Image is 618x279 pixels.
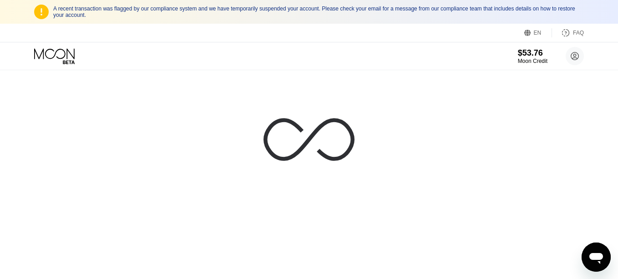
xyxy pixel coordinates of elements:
[582,243,611,272] iframe: Button to launch messaging window
[552,28,584,37] div: FAQ
[524,28,552,37] div: EN
[534,30,542,36] div: EN
[518,58,547,64] div: Moon Credit
[53,5,584,18] div: A recent transaction was flagged by our compliance system and we have temporarily suspended your ...
[518,48,547,58] div: $53.76
[518,48,547,64] div: $53.76Moon Credit
[573,30,584,36] div: FAQ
